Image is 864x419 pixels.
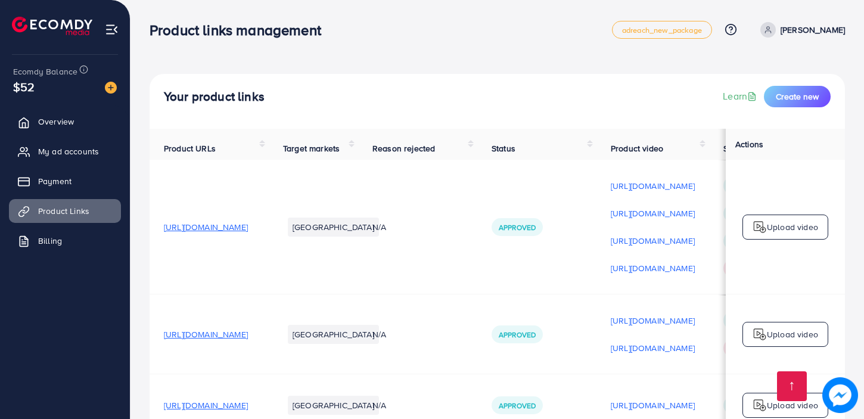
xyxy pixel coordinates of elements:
[612,21,712,39] a: adreach_new_package
[767,398,818,412] p: Upload video
[767,220,818,234] p: Upload video
[9,169,121,193] a: Payment
[164,142,216,154] span: Product URLs
[9,110,121,134] a: Overview
[288,218,379,237] li: [GEOGRAPHIC_DATA]
[372,221,386,233] span: N/A
[288,325,379,344] li: [GEOGRAPHIC_DATA]
[776,91,819,103] span: Create new
[499,222,536,232] span: Approved
[611,341,695,355] p: [URL][DOMAIN_NAME]
[164,89,265,104] h4: Your product links
[150,21,331,39] h3: Product links management
[38,175,72,187] span: Payment
[499,330,536,340] span: Approved
[492,142,515,154] span: Status
[283,142,340,154] span: Target markets
[9,229,121,253] a: Billing
[781,23,845,37] p: [PERSON_NAME]
[38,145,99,157] span: My ad accounts
[611,179,695,193] p: [URL][DOMAIN_NAME]
[753,398,767,412] img: logo
[38,116,74,128] span: Overview
[611,234,695,248] p: [URL][DOMAIN_NAME]
[372,399,386,411] span: N/A
[164,399,248,411] span: [URL][DOMAIN_NAME]
[767,327,818,342] p: Upload video
[723,89,759,103] a: Learn
[756,22,845,38] a: [PERSON_NAME]
[372,142,435,154] span: Reason rejected
[611,398,695,412] p: [URL][DOMAIN_NAME]
[38,205,89,217] span: Product Links
[611,142,663,154] span: Product video
[13,66,77,77] span: Ecomdy Balance
[611,261,695,275] p: [URL][DOMAIN_NAME]
[38,235,62,247] span: Billing
[764,86,831,107] button: Create new
[164,221,248,233] span: [URL][DOMAIN_NAME]
[12,17,92,35] img: logo
[288,396,379,415] li: [GEOGRAPHIC_DATA]
[499,401,536,411] span: Approved
[611,314,695,328] p: [URL][DOMAIN_NAME]
[9,199,121,223] a: Product Links
[753,220,767,234] img: logo
[164,328,248,340] span: [URL][DOMAIN_NAME]
[753,327,767,342] img: logo
[622,26,702,34] span: adreach_new_package
[372,328,386,340] span: N/A
[611,206,695,221] p: [URL][DOMAIN_NAME]
[822,377,858,413] img: image
[735,138,763,150] span: Actions
[105,23,119,36] img: menu
[9,139,121,163] a: My ad accounts
[105,82,117,94] img: image
[13,78,35,95] span: $52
